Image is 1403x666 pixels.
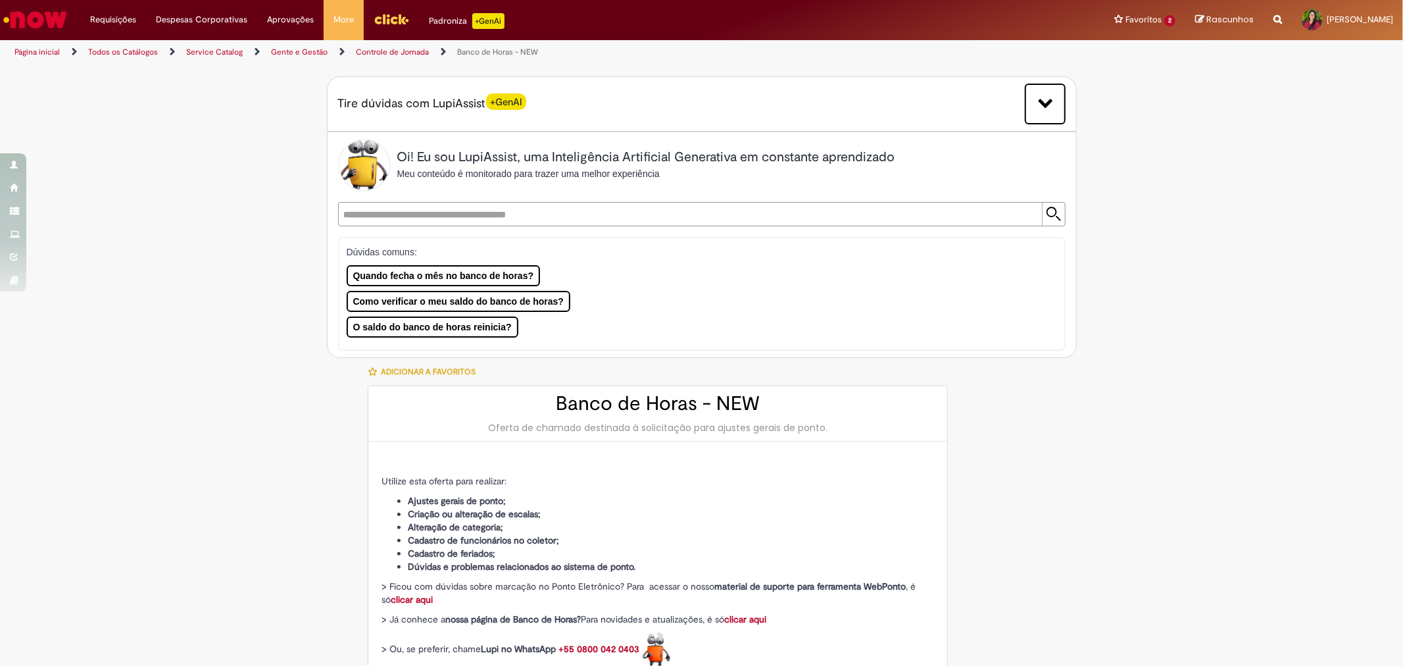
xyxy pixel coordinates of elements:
button: O saldo do banco de horas reinicia? [347,317,518,338]
a: clicar aqui [391,594,433,605]
ul: Trilhas de página [10,40,925,64]
strong: material de suporte para ferramenta WebPonto [714,580,906,592]
span: +GenAI [486,93,527,110]
a: clicar aqui [724,613,766,625]
img: ServiceNow [1,7,69,33]
p: +GenAi [472,13,505,29]
input: Submit [1042,203,1065,226]
p: > Já conhece a Para novidades e atualizações, é só [382,613,934,626]
strong: nossa página de Banco de Horas? [445,613,581,625]
img: Lupi [338,139,391,192]
span: More [333,13,354,26]
span: Requisições [90,13,136,26]
div: Oferta de chamado destinada à solicitação para ajustes gerais de ponto. [382,421,934,434]
a: +55 0800 042 0403 [558,643,639,655]
span: Aprovações [267,13,314,26]
img: click_logo_yellow_360x200.png [374,9,409,29]
a: Página inicial [14,47,60,57]
button: Adicionar a Favoritos [368,358,483,386]
strong: Ajustes gerais de ponto; [408,495,506,507]
a: Service Catalog [186,47,243,57]
a: Banco de Horas - NEW [457,47,538,57]
span: Meu conteúdo é monitorado para trazer uma melhor experiência [397,168,660,179]
h2: Banco de Horas - NEW [382,393,934,415]
span: Despesas Corporativas [156,13,247,26]
a: Controle de Jornada [356,47,429,57]
strong: Dúvidas e problemas relacionados ao sistema de ponto. [408,561,635,573]
span: Favoritos [1125,13,1162,26]
a: Rascunhos [1195,14,1254,26]
strong: Cadastro de feriados; [408,548,495,559]
button: Como verificar o meu saldo do banco de horas? [347,291,571,312]
span: Tire dúvidas com LupiAssist [338,95,527,112]
h2: Oi! Eu sou LupiAssist, uma Inteligência Artificial Generativa em constante aprendizado [397,150,895,165]
strong: Criação ou alteração de escalas; [408,508,541,520]
span: Adicionar a Favoritos [381,367,476,377]
p: > Ficou com dúvidas sobre marcação no Ponto Eletrônico? Para acessar o nosso , é só [382,580,934,606]
div: Padroniza [429,13,505,29]
span: Utilize esta oferta para realizar: [382,475,506,487]
strong: Alteração de categoria; [408,521,503,533]
a: Gente e Gestão [271,47,328,57]
span: [PERSON_NAME] [1327,14,1393,25]
p: Dúvidas comuns: [347,245,1036,259]
span: Rascunhos [1206,13,1254,26]
span: 2 [1164,15,1175,26]
a: Todos os Catálogos [88,47,158,57]
button: Quando fecha o mês no banco de horas? [347,265,541,286]
strong: Lupi no WhatsApp [481,643,556,655]
strong: Cadastro de funcionários no coletor; [408,534,559,546]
